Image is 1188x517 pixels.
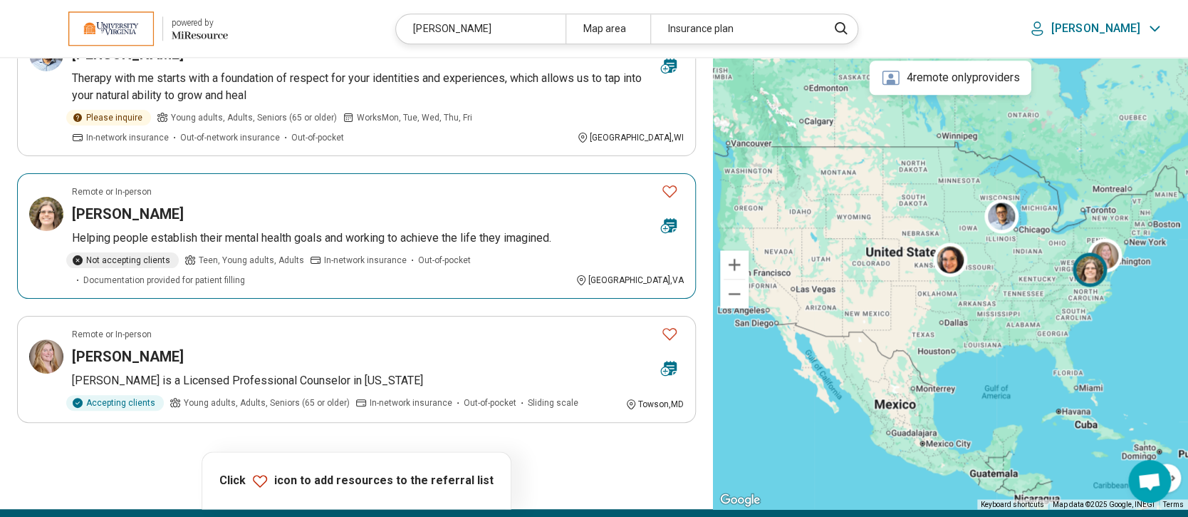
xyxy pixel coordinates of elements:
div: powered by [172,16,228,29]
span: Young adults, Adults, Seniors (65 or older) [171,111,337,124]
button: Zoom out [720,280,749,308]
div: [GEOGRAPHIC_DATA] , VA [575,274,684,287]
span: Documentation provided for patient filling [83,274,245,287]
p: Click icon to add resources to the referral list [219,472,494,489]
span: In-network insurance [370,396,452,409]
span: Sliding scale [528,396,578,409]
a: Open this area in Google Maps (opens a new window) [717,491,764,509]
p: [PERSON_NAME] is a Licensed Professional Counselor in [US_STATE] [72,372,684,389]
div: Insurance plan [650,14,819,43]
span: Teen, Young adults, Adults [199,254,304,267]
a: University of Virginiapowered by [23,11,228,46]
button: Favorite [655,177,684,206]
div: Accepting clients [66,395,164,411]
p: Therapy with me starts with a foundation of respect for your identities and experiences, which al... [72,70,684,104]
h3: [PERSON_NAME] [72,347,184,367]
div: Not accepting clients [66,252,179,268]
p: [PERSON_NAME] [1051,21,1140,36]
span: Out-of-network insurance [180,131,280,144]
p: Helping people establish their mental health goals and working to achieve the life they imagined. [72,230,684,247]
div: [GEOGRAPHIC_DATA] , WI [577,131,684,144]
span: In-network insurance [324,254,407,267]
div: Open chat [1128,460,1171,503]
button: Zoom in [720,250,749,279]
button: Keyboard shortcuts [981,499,1044,509]
div: [PERSON_NAME] [396,14,565,43]
h3: [PERSON_NAME] [72,204,184,224]
span: Map data ©2025 Google, INEGI [1053,500,1155,508]
p: Remote or In-person [72,185,152,198]
span: Out-of-pocket [291,131,344,144]
span: Works Mon, Tue, Wed, Thu, Fri [357,111,472,124]
span: Young adults, Adults, Seniors (65 or older) [184,396,350,409]
div: Towson , MD [625,398,684,411]
a: Terms (opens in new tab) [1163,500,1184,508]
span: Out-of-pocket [464,396,516,409]
p: Remote or In-person [72,328,152,341]
div: 4 remote only providers [870,61,1031,95]
button: Map camera controls [1152,464,1181,492]
img: Google [717,491,764,509]
span: Out-of-pocket [418,254,471,267]
button: Favorite [655,319,684,349]
div: Please inquire [66,110,151,126]
div: Map area [566,14,650,43]
img: University of Virginia [68,11,154,46]
span: In-network insurance [86,131,169,144]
